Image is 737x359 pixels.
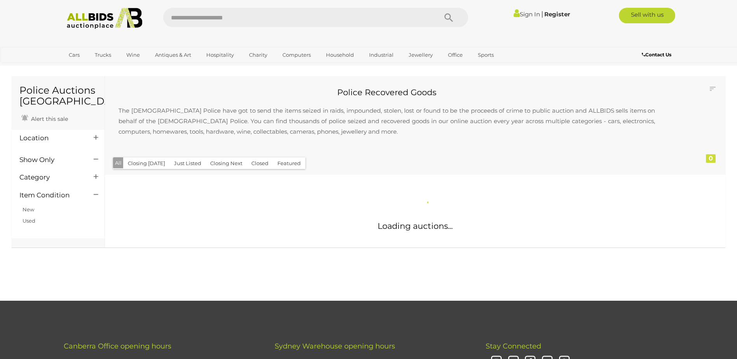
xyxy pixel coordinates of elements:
[378,221,453,231] span: Loading auctions...
[642,51,673,59] a: Contact Us
[277,49,316,61] a: Computers
[247,157,273,169] button: Closed
[111,98,663,145] p: The [DEMOGRAPHIC_DATA] Police have got to send the items seized in raids, impounded, stolen, lost...
[19,174,82,181] h4: Category
[123,157,170,169] button: Closing [DATE]
[19,156,82,164] h4: Show Only
[486,342,541,350] span: Stay Connected
[244,49,272,61] a: Charity
[404,49,438,61] a: Jewellery
[121,49,145,61] a: Wine
[63,8,147,29] img: Allbids.com.au
[443,49,468,61] a: Office
[206,157,247,169] button: Closing Next
[619,8,675,23] a: Sell with us
[19,85,97,106] h1: Police Auctions [GEOGRAPHIC_DATA]
[429,8,468,27] button: Search
[64,49,85,61] a: Cars
[473,49,499,61] a: Sports
[364,49,399,61] a: Industrial
[273,157,305,169] button: Featured
[544,10,570,18] a: Register
[23,206,34,213] a: New
[111,88,663,97] h2: Police Recovered Goods
[19,192,82,199] h4: Item Condition
[113,157,124,169] button: All
[541,10,543,18] span: |
[19,134,82,142] h4: Location
[90,49,116,61] a: Trucks
[169,157,206,169] button: Just Listed
[642,52,671,58] b: Contact Us
[514,10,540,18] a: Sign In
[150,49,196,61] a: Antiques & Art
[64,342,171,350] span: Canberra Office opening hours
[23,218,35,224] a: Used
[64,61,129,74] a: [GEOGRAPHIC_DATA]
[706,154,716,163] div: 0
[321,49,359,61] a: Household
[201,49,239,61] a: Hospitality
[29,115,68,122] span: Alert this sale
[19,112,70,124] a: Alert this sale
[275,342,395,350] span: Sydney Warehouse opening hours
